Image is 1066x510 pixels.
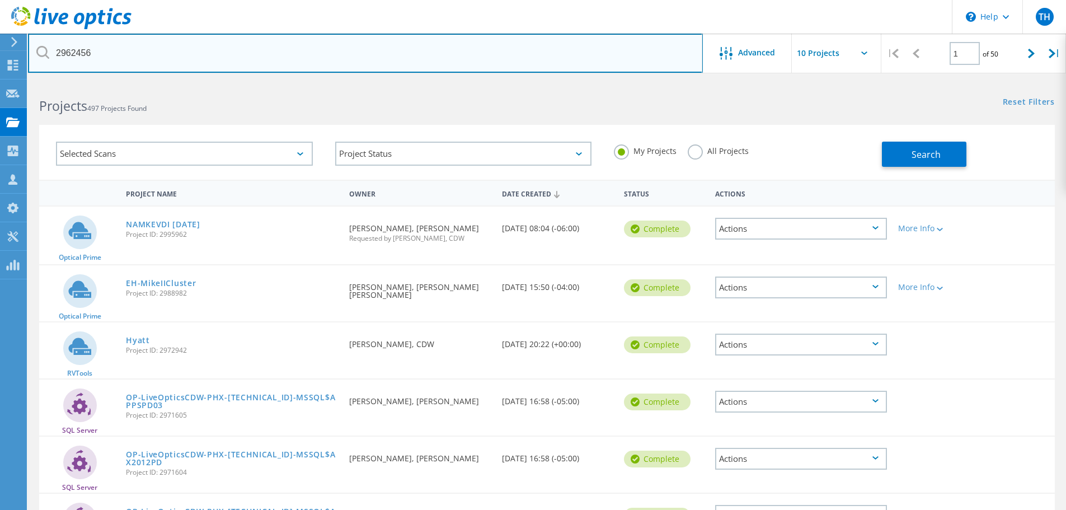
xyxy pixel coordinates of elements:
div: Complete [624,451,691,467]
div: Actions [715,277,887,298]
svg: \n [966,12,976,22]
div: Owner [344,183,496,203]
span: Project ID: 2988982 [126,290,338,297]
div: More Info [898,283,968,291]
a: OP-LiveOpticsCDW-PHX-[TECHNICAL_ID]-MSSQL$APPSPD03 [126,394,338,409]
span: TH [1039,12,1050,21]
span: of 50 [983,49,998,59]
span: Requested by [PERSON_NAME], CDW [349,235,490,242]
a: Hyatt [126,336,150,344]
button: Search [882,142,966,167]
div: Complete [624,279,691,296]
div: | [1043,34,1066,73]
span: Project ID: 2971605 [126,412,338,419]
div: [PERSON_NAME], [PERSON_NAME] [PERSON_NAME] [344,265,496,310]
div: Status [618,183,710,203]
div: [PERSON_NAME], [PERSON_NAME] [344,207,496,253]
div: | [881,34,904,73]
div: Complete [624,221,691,237]
a: Reset Filters [1003,98,1055,107]
div: [DATE] 16:58 (-05:00) [496,380,618,417]
div: [PERSON_NAME], [PERSON_NAME] [344,380,496,417]
div: Selected Scans [56,142,313,166]
div: [DATE] 08:04 (-06:00) [496,207,618,244]
span: Optical Prime [59,313,101,320]
a: EH-MikeIICluster [126,279,196,287]
span: SQL Server [62,484,97,491]
div: [PERSON_NAME], CDW [344,322,496,359]
div: Actions [715,218,887,240]
div: Actions [715,448,887,470]
label: My Projects [614,144,677,155]
div: Actions [715,391,887,413]
span: 497 Projects Found [87,104,147,113]
div: Project Name [120,183,344,203]
span: Search [912,148,941,161]
span: Project ID: 2971604 [126,469,338,476]
label: All Projects [688,144,749,155]
div: Project Status [335,142,592,166]
a: NAMKEVDI [DATE] [126,221,200,228]
div: Actions [710,183,893,203]
b: Projects [39,97,87,115]
input: Search projects by name, owner, ID, company, etc [28,34,703,73]
span: Project ID: 2995962 [126,231,338,238]
span: Project ID: 2972942 [126,347,338,354]
a: OP-LiveOpticsCDW-PHX-[TECHNICAL_ID]-MSSQL$AX2012PD [126,451,338,466]
span: Optical Prime [59,254,101,261]
div: [DATE] 20:22 (+00:00) [496,322,618,359]
div: More Info [898,224,968,232]
div: Complete [624,394,691,410]
span: SQL Server [62,427,97,434]
div: [DATE] 16:58 (-05:00) [496,437,618,474]
div: Date Created [496,183,618,204]
div: Actions [715,334,887,355]
div: [PERSON_NAME], [PERSON_NAME] [344,437,496,474]
div: [DATE] 15:50 (-04:00) [496,265,618,302]
div: Complete [624,336,691,353]
span: RVTools [67,370,92,377]
a: Live Optics Dashboard [11,24,132,31]
span: Advanced [738,49,775,57]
